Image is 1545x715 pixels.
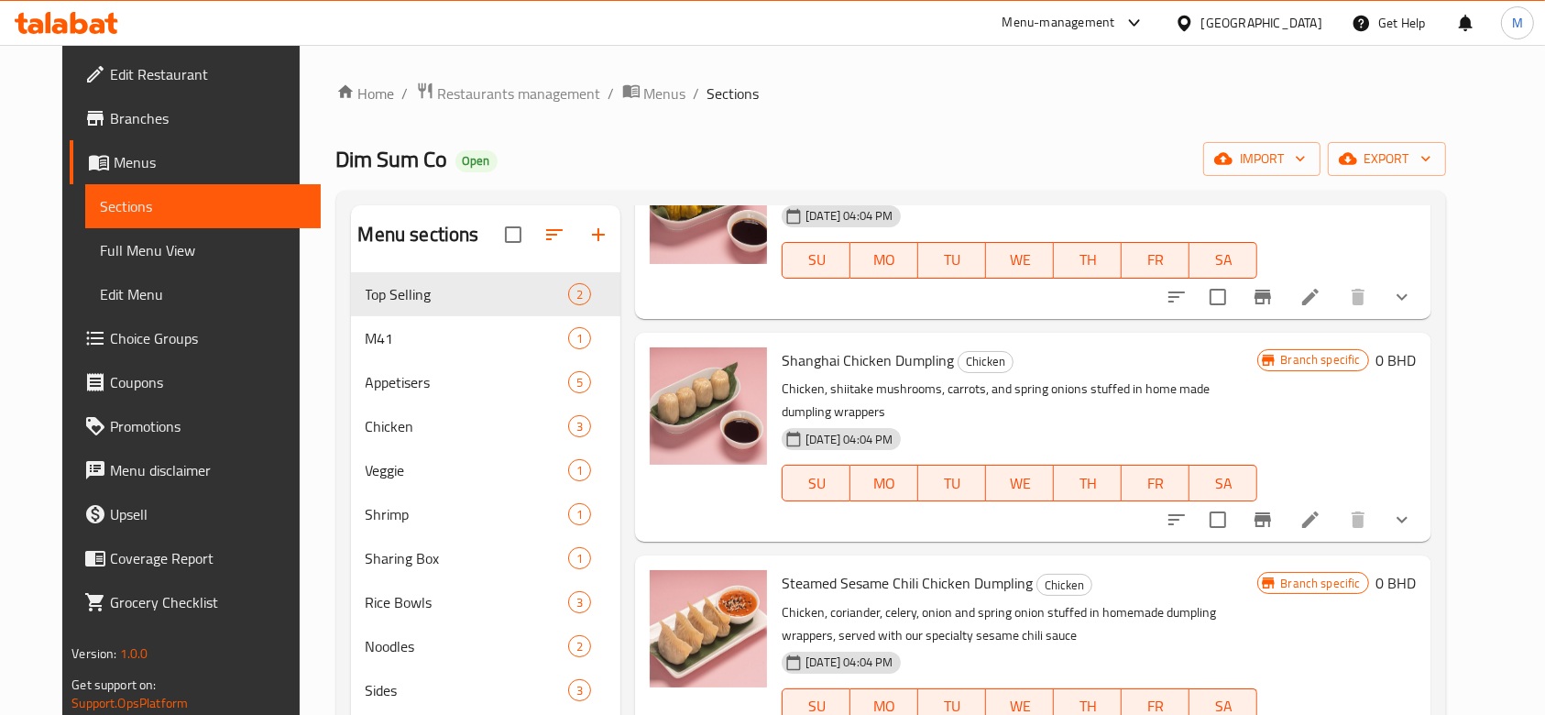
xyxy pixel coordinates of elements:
[1197,470,1250,497] span: SA
[1328,142,1446,176] button: export
[1003,12,1115,34] div: Menu-management
[650,147,767,264] img: Chicken shumai
[114,151,306,173] span: Menus
[455,153,498,169] span: Open
[351,316,621,360] div: M411
[568,503,591,525] div: items
[644,82,686,104] span: Menus
[366,415,569,437] span: Chicken
[568,591,591,613] div: items
[568,415,591,437] div: items
[351,360,621,404] div: Appetisers5
[782,242,850,279] button: SU
[1376,570,1417,596] h6: 0 BHD
[110,63,306,85] span: Edit Restaurant
[70,52,321,96] a: Edit Restaurant
[926,470,979,497] span: TU
[798,207,900,225] span: [DATE] 04:04 PM
[986,465,1054,501] button: WE
[366,283,569,305] span: Top Selling
[1201,13,1322,33] div: [GEOGRAPHIC_DATA]
[366,635,569,657] div: Noodles
[1241,498,1285,542] button: Branch-specific-item
[993,247,1046,273] span: WE
[70,360,321,404] a: Coupons
[1197,247,1250,273] span: SA
[1061,247,1114,273] span: TH
[1155,498,1199,542] button: sort-choices
[568,371,591,393] div: items
[366,547,569,569] span: Sharing Box
[568,327,591,349] div: items
[576,213,620,257] button: Add section
[782,569,1033,597] span: Steamed Sesame Chili Chicken Dumpling
[438,82,601,104] span: Restaurants management
[782,601,1257,647] p: Chicken, coriander, celery, onion and spring onion stuffed in homemade dumpling wrappers, served ...
[569,638,590,655] span: 2
[100,283,306,305] span: Edit Menu
[110,591,306,613] span: Grocery Checklist
[455,150,498,172] div: Open
[366,679,569,701] span: Sides
[790,470,843,497] span: SU
[569,418,590,435] span: 3
[858,247,911,273] span: MO
[1122,465,1189,501] button: FR
[1199,278,1237,316] span: Select to update
[351,448,621,492] div: Veggie1
[1189,242,1257,279] button: SA
[568,635,591,657] div: items
[366,503,569,525] div: Shrimp
[568,459,591,481] div: items
[110,415,306,437] span: Promotions
[1273,575,1367,592] span: Branch specific
[568,547,591,569] div: items
[1037,575,1091,596] span: Chicken
[70,492,321,536] a: Upsell
[858,470,911,497] span: MO
[1122,242,1189,279] button: FR
[351,624,621,668] div: Noodles2
[70,536,321,580] a: Coverage Report
[1299,286,1321,308] a: Edit menu item
[351,404,621,448] div: Chicken3
[1391,286,1413,308] svg: Show Choices
[70,96,321,140] a: Branches
[993,470,1046,497] span: WE
[850,465,918,501] button: MO
[1380,498,1424,542] button: show more
[71,673,156,697] span: Get support on:
[100,195,306,217] span: Sections
[569,330,590,347] span: 1
[366,459,569,481] span: Veggie
[494,215,532,254] span: Select all sections
[1054,242,1122,279] button: TH
[416,82,601,105] a: Restaurants management
[622,82,686,105] a: Menus
[351,492,621,536] div: Shrimp1
[790,247,843,273] span: SU
[110,459,306,481] span: Menu disclaimer
[568,283,591,305] div: items
[336,138,448,180] span: Dim Sum Co
[71,691,188,715] a: Support.OpsPlatform
[569,462,590,479] span: 1
[959,351,1013,372] span: Chicken
[1199,500,1237,539] span: Select to update
[650,347,767,465] img: Shanghai Chicken Dumpling
[100,239,306,261] span: Full Menu View
[70,448,321,492] a: Menu disclaimer
[85,272,321,316] a: Edit Menu
[366,327,569,349] span: M41
[850,242,918,279] button: MO
[1380,275,1424,319] button: show more
[120,642,148,665] span: 1.0.0
[569,374,590,391] span: 5
[1189,465,1257,501] button: SA
[1129,470,1182,497] span: FR
[1155,275,1199,319] button: sort-choices
[366,371,569,393] span: Appetisers
[798,431,900,448] span: [DATE] 04:04 PM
